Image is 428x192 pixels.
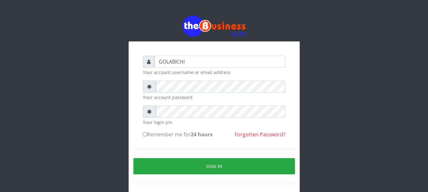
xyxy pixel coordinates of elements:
[143,119,285,126] small: Your login pin
[235,131,285,138] a: Forgotten Password?
[143,69,285,76] small: Your account username or email address
[143,132,147,136] input: Remember me for24 hours
[133,158,295,174] button: Sign in
[191,131,213,138] b: 24 hours
[143,131,213,138] label: Remember me for
[143,94,285,101] small: Your account password
[155,56,285,68] input: Username or email address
